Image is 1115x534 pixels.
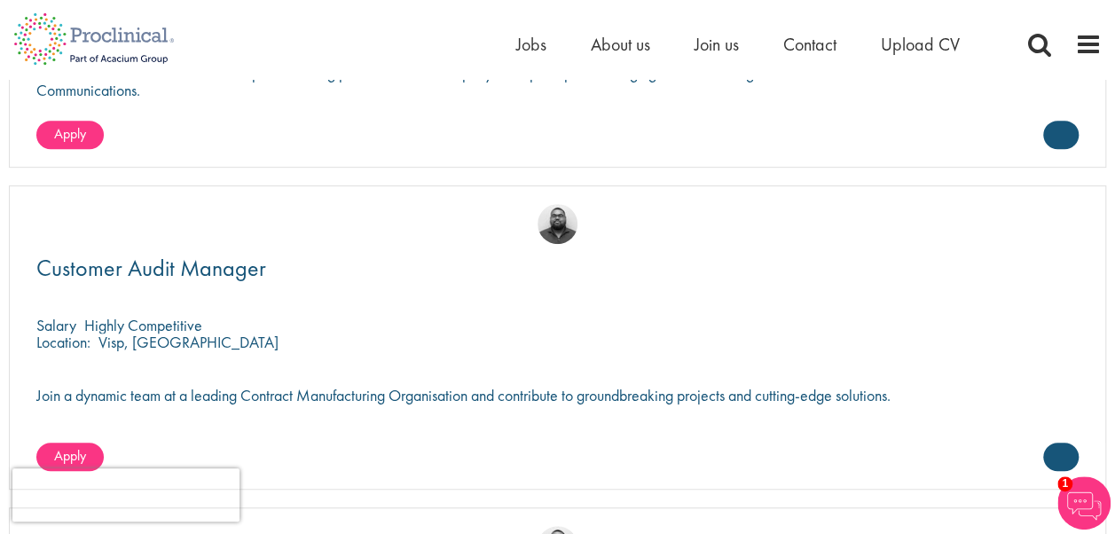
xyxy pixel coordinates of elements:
[36,443,104,471] a: Apply
[36,121,104,149] a: Apply
[84,315,202,335] p: Highly Competitive
[783,33,836,56] a: Contact
[36,253,266,283] span: Customer Audit Manager
[36,257,1079,279] a: Customer Audit Manager
[36,315,76,335] span: Salary
[54,446,86,465] span: Apply
[1057,476,1111,530] img: Chatbot
[881,33,960,56] a: Upload CV
[12,468,239,522] iframe: reCAPTCHA
[695,33,739,56] a: Join us
[538,204,577,244] img: Ashley Bennett
[98,332,279,352] p: Visp, [GEOGRAPHIC_DATA]
[591,33,650,56] a: About us
[1057,476,1072,491] span: 1
[36,387,1079,404] p: Join a dynamic team at a leading Contract Manufacturing Organisation and contribute to groundbrea...
[36,332,90,352] span: Location:
[36,65,1079,98] p: Be the backbone of innovation and join a leading pharmaceutical company to help keep life-changin...
[54,124,86,143] span: Apply
[516,33,546,56] a: Jobs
